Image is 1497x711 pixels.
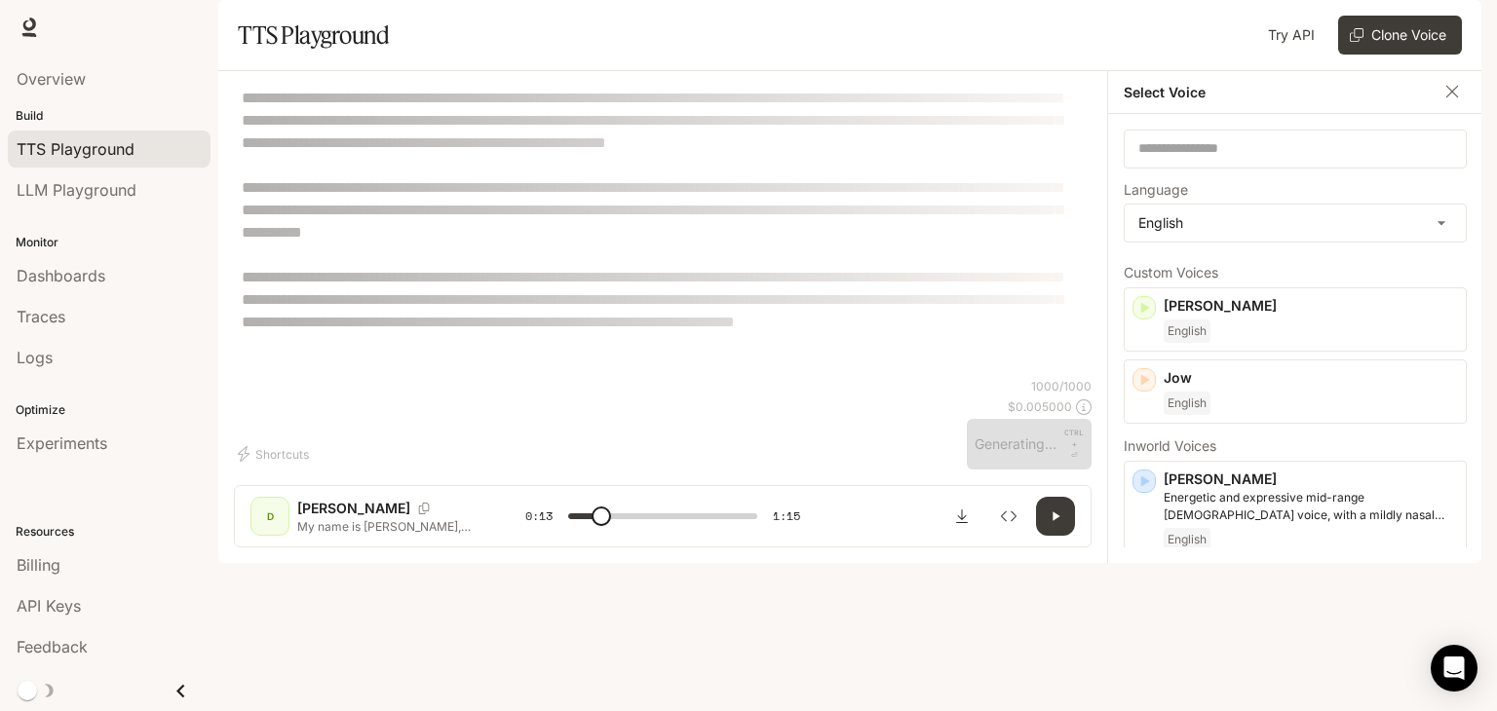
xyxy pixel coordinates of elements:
span: English [1164,392,1210,415]
h1: TTS Playground [238,16,389,55]
p: [PERSON_NAME] [1164,469,1458,489]
p: Language [1124,183,1188,197]
p: Jow [1164,368,1458,388]
div: D [254,501,286,532]
button: Shortcuts [234,438,317,469]
div: Open Intercom Messenger [1431,645,1478,692]
p: My name is [PERSON_NAME], with student ID 25035166D, and I’m currently a student studying radiogr... [297,518,479,535]
p: Custom Voices [1124,266,1467,280]
span: English [1164,528,1210,551]
p: Energetic and expressive mid-range male voice, with a mildly nasal quality [1164,489,1458,524]
span: 1:15 [773,506,800,526]
button: Copy Voice ID [410,503,438,514]
p: [PERSON_NAME] [297,499,410,518]
span: English [1164,319,1210,343]
span: 0:13 [525,506,553,526]
button: Download audio [942,497,981,536]
div: English [1125,205,1466,242]
button: Clone Voice [1338,16,1462,55]
a: Try API [1260,16,1323,55]
p: [PERSON_NAME] [1164,296,1458,316]
button: Inspect [989,497,1028,536]
p: Inworld Voices [1124,439,1467,453]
